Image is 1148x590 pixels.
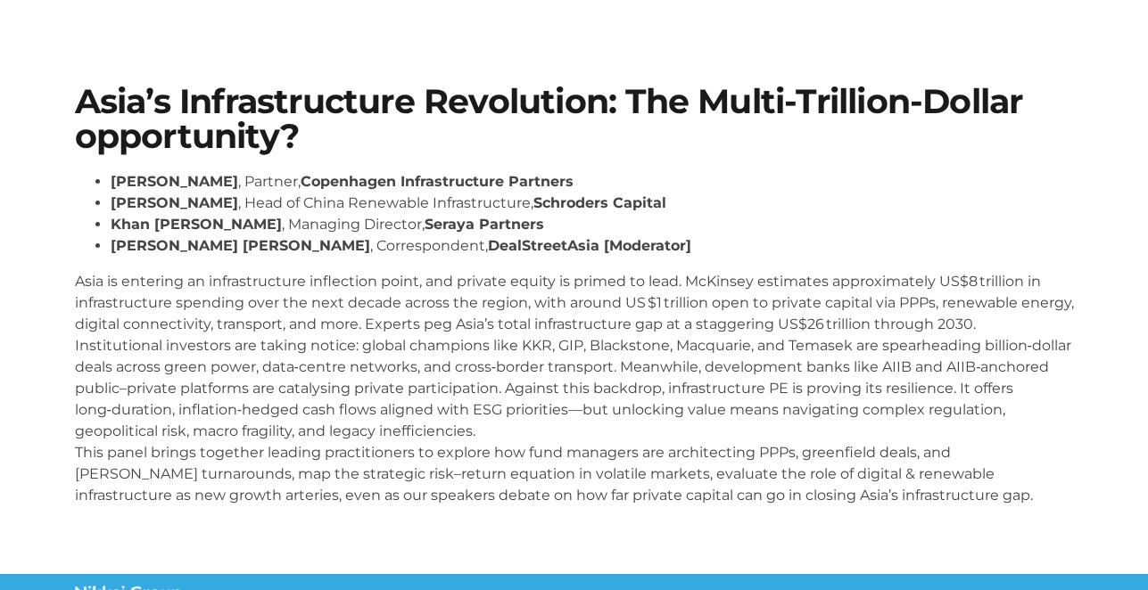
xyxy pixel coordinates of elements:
li: , Correspondent, [111,235,1074,257]
li: , Partner, [111,171,1074,193]
strong: Schroders Capital [533,194,666,211]
strong: [PERSON_NAME] [PERSON_NAME] [111,237,370,254]
strong: Khan [PERSON_NAME] [111,216,282,233]
h1: Asia’s Infrastructure Revolution: The Multi-Trillion-Dollar opportunity? [75,85,1074,153]
strong: DealStreetAsia [Moderator] [488,237,691,254]
li: , Managing Director, [111,214,1074,235]
p: Asia is entering an infrastructure inflection point, and private equity is primed to lead. McKins... [75,271,1074,506]
strong: Seraya Partners [425,216,544,233]
strong: Copenhagen Infrastructure Partners [301,173,574,190]
strong: [PERSON_NAME] [111,194,238,211]
strong: [PERSON_NAME] [111,173,238,190]
li: , Head of China Renewable Infrastructure, [111,193,1074,214]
